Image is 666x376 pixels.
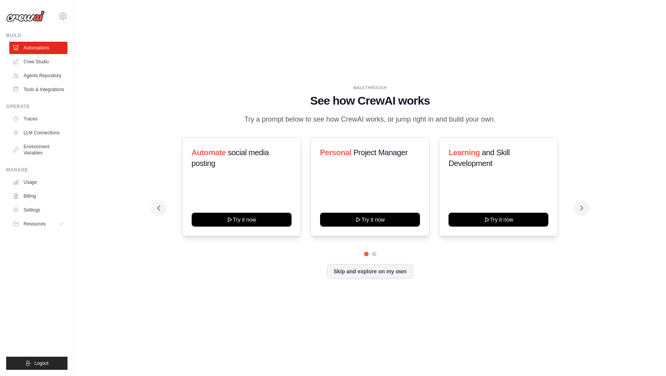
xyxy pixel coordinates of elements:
button: Try it now [448,213,548,227]
h1: See how CrewAI works [157,94,583,108]
div: Build [6,32,67,39]
span: Automate [192,148,226,157]
button: Logout [6,357,67,370]
a: Automations [9,42,67,54]
button: Try it now [320,213,420,227]
a: Agents Repository [9,69,67,82]
div: Manage [6,167,67,173]
img: Logo [6,10,45,22]
a: LLM Connections [9,127,67,139]
div: Operate [6,103,67,110]
span: Resources [24,221,46,227]
span: Learning [448,148,480,157]
span: social media posting [192,148,269,168]
button: Try it now [192,213,292,227]
button: Skip and explore on my own [327,264,413,279]
span: Logout [34,360,49,366]
span: Personal [320,148,351,157]
a: Billing [9,190,67,202]
a: Crew Studio [9,56,67,68]
a: Tools & Integrations [9,83,67,96]
a: Traces [9,113,67,125]
p: Try a prompt below to see how CrewAI works, or jump right in and build your own. [241,114,500,125]
a: Usage [9,176,67,188]
a: Settings [9,204,67,216]
span: Project Manager [353,148,408,157]
a: Environment Variables [9,141,67,159]
button: Resources [9,218,67,230]
div: WALKTHROUGH [157,85,583,91]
